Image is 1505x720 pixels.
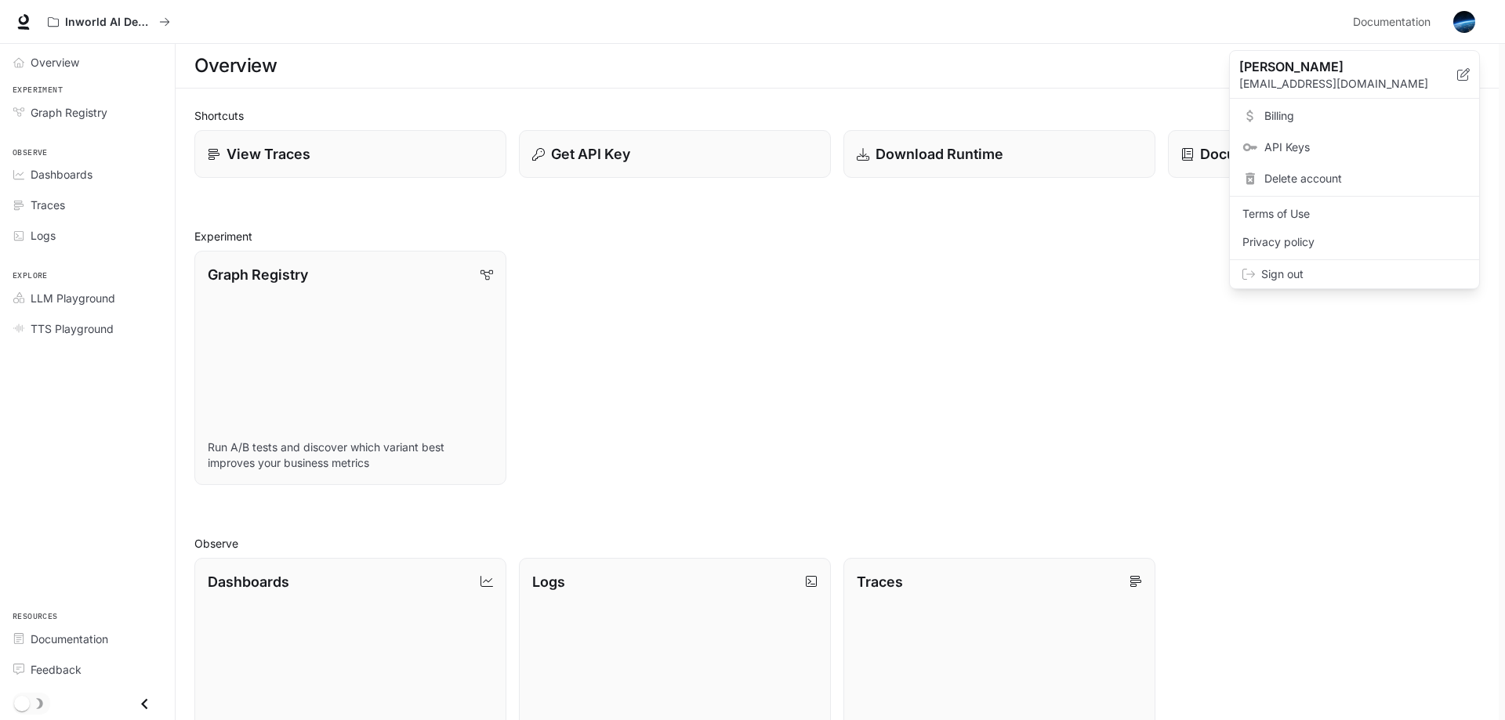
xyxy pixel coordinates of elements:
span: Privacy policy [1242,234,1467,250]
span: API Keys [1264,139,1467,155]
div: Sign out [1230,260,1479,288]
span: Sign out [1261,266,1467,282]
a: Billing [1233,102,1476,130]
span: Billing [1264,108,1467,124]
p: [PERSON_NAME] [1239,57,1432,76]
span: Delete account [1264,171,1467,186]
div: [PERSON_NAME][EMAIL_ADDRESS][DOMAIN_NAME] [1230,51,1479,99]
a: API Keys [1233,133,1476,161]
div: Delete account [1233,165,1476,193]
a: Terms of Use [1233,200,1476,228]
a: Privacy policy [1233,228,1476,256]
span: Terms of Use [1242,206,1467,222]
p: [EMAIL_ADDRESS][DOMAIN_NAME] [1239,76,1457,92]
